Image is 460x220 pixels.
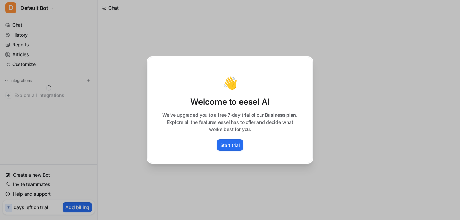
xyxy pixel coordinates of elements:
p: Start trial [220,141,240,149]
p: Welcome to eesel AI [154,96,306,107]
p: We’ve upgraded you to a free 7-day trial of our [154,111,306,118]
button: Start trial [217,139,244,151]
p: Explore all the features eesel has to offer and decide what works best for you. [154,118,306,133]
p: 👋 [223,76,238,90]
span: Business plan. [265,112,298,118]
